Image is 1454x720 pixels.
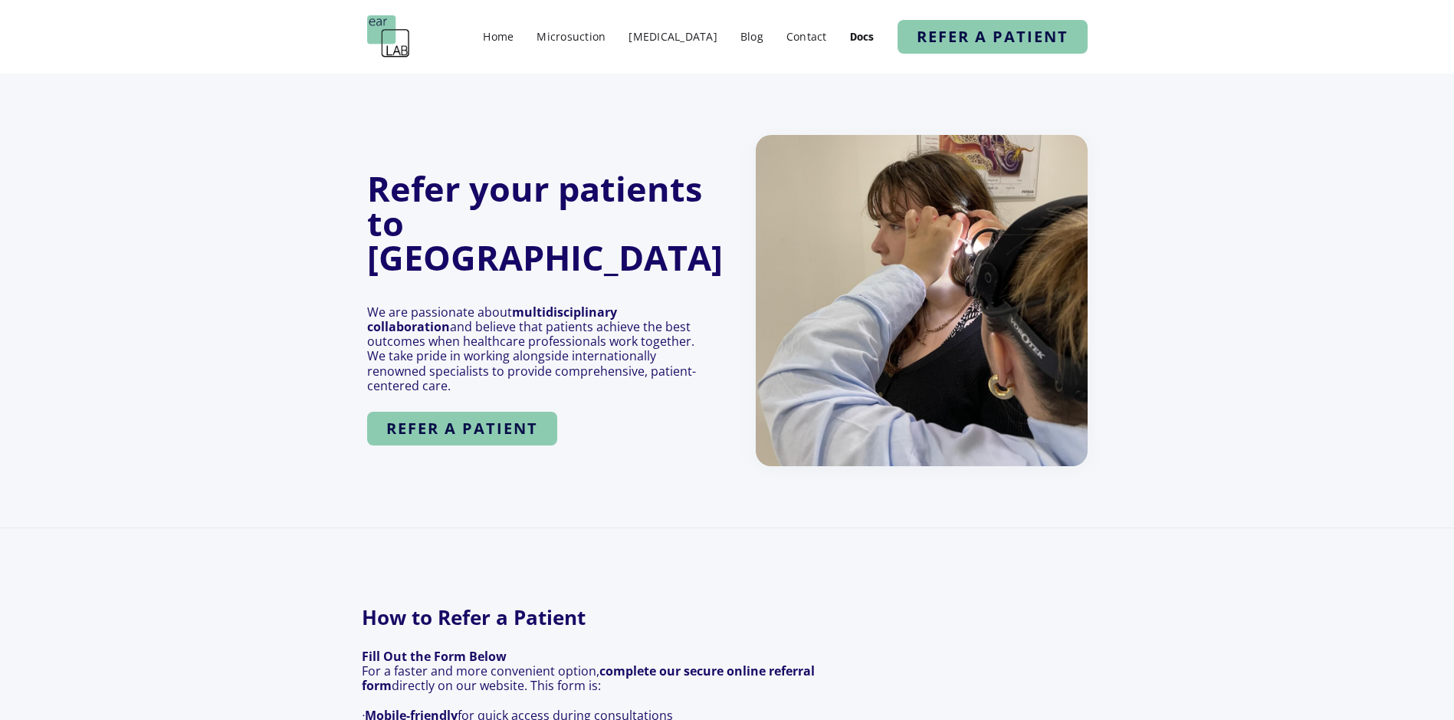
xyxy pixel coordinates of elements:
[621,25,725,48] a: [MEDICAL_DATA]
[367,305,698,393] p: We are passionate about and believe that patients achieve the best outcomes when healthcare profe...
[733,25,771,48] a: Blog
[367,304,617,335] strong: multidisciplinary collaboration
[367,412,557,445] a: refer a patient
[842,27,882,48] a: Docs
[362,605,811,631] strong: How to Refer a Patient
[529,25,613,48] a: Microsuction
[917,26,1068,47] strong: refer a patient
[898,20,1088,54] a: refer a patient
[475,25,521,48] a: Home
[362,648,507,665] strong: Fill Out the Form Below
[779,25,835,48] a: Contact
[362,662,815,694] strong: complete our secure online referral form
[386,418,538,439] strong: refer a patient
[367,171,723,275] h1: Refer your patients to [GEOGRAPHIC_DATA]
